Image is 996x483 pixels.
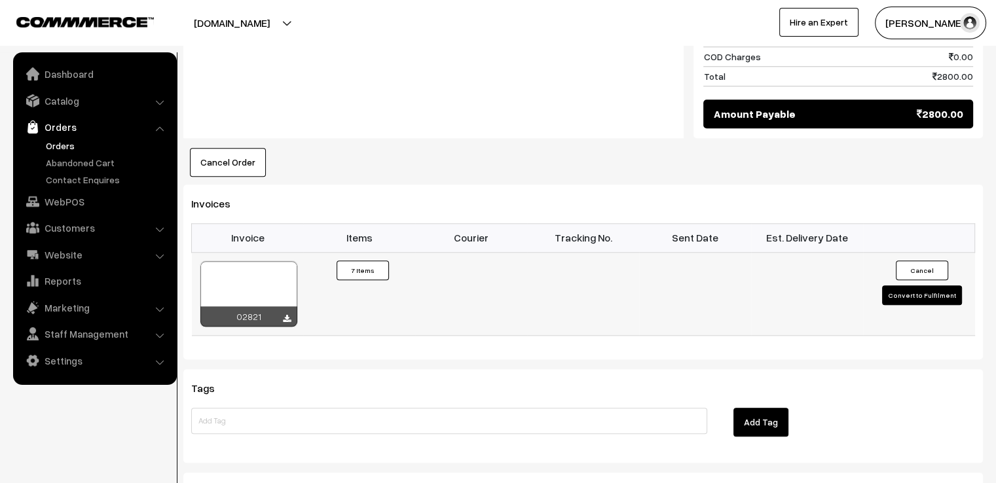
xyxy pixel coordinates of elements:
a: WebPOS [16,190,172,213]
a: Marketing [16,296,172,319]
button: Add Tag [733,408,788,437]
button: Cancel [896,260,948,280]
span: COD Charges [703,50,760,63]
th: Tracking No. [527,223,639,252]
span: 2800.00 [932,69,973,83]
a: Customers [16,216,172,240]
th: Courier [415,223,527,252]
a: Contact Enquires [43,173,172,187]
span: 2800.00 [917,106,963,122]
button: [DOMAIN_NAME] [148,7,316,39]
button: 7 Items [337,260,389,280]
a: Settings [16,349,172,372]
th: Est. Delivery Date [751,223,863,252]
a: Catalog [16,89,172,113]
a: Hire an Expert [779,8,858,37]
button: Cancel Order [190,148,266,177]
span: Amount Payable [713,106,795,122]
a: Orders [16,115,172,139]
a: Staff Management [16,322,172,346]
a: COMMMERCE [16,13,131,29]
a: Website [16,243,172,266]
button: [PERSON_NAME] [875,7,986,39]
th: Items [303,223,415,252]
span: Invoices [191,197,246,210]
span: 0.00 [949,50,973,63]
div: 02821 [200,306,297,327]
th: Invoice [192,223,304,252]
th: Sent Date [639,223,751,252]
input: Add Tag [191,408,707,434]
img: user [960,13,980,33]
span: Total [703,69,725,83]
a: Dashboard [16,62,172,86]
a: Orders [43,139,172,152]
a: Reports [16,269,172,293]
button: Convert to Fulfilment [882,285,962,305]
img: COMMMERCE [16,17,154,27]
span: Tags [191,382,231,395]
a: Abandoned Cart [43,156,172,170]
